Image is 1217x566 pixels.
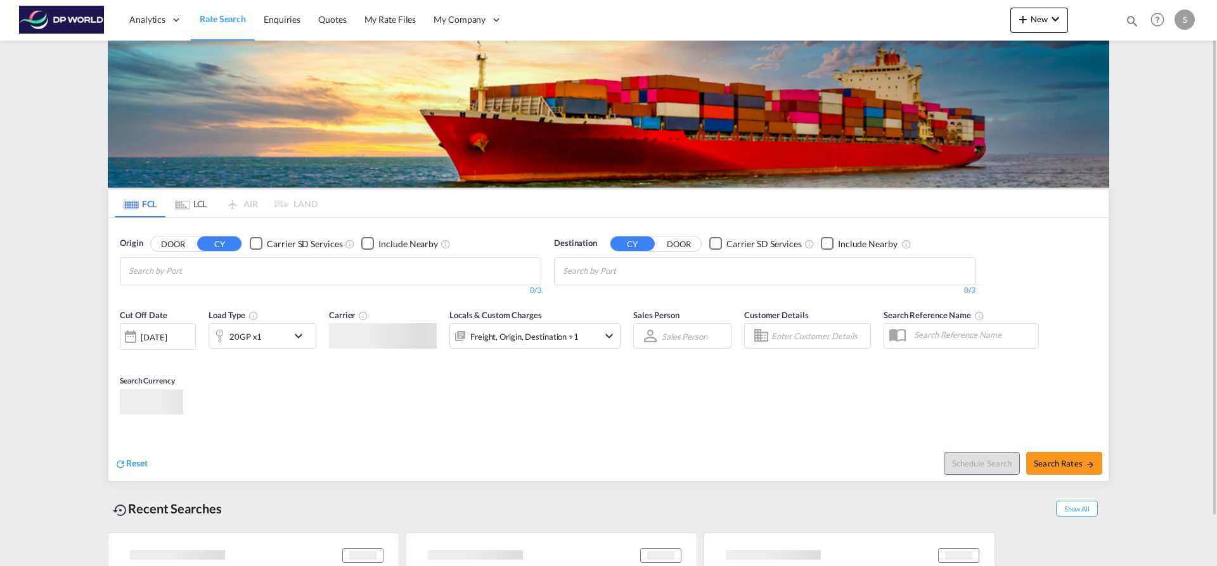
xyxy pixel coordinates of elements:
[120,323,196,350] div: [DATE]
[1147,9,1175,32] div: Help
[115,190,165,217] md-tab-item: FCL
[633,310,679,320] span: Sales Person
[561,258,688,281] md-chips-wrap: Chips container with autocompletion. Enter the text area, type text to search, and then use the u...
[250,237,342,250] md-checkbox: Checkbox No Ink
[127,258,254,281] md-chips-wrap: Chips container with autocompletion. Enter the text area, type text to search, and then use the u...
[129,261,249,281] input: Chips input.
[165,190,216,217] md-tab-item: LCL
[108,41,1109,188] img: LCL+%26+FCL+BACKGROUND.png
[141,331,167,343] div: [DATE]
[318,14,346,25] span: Quotes
[1175,10,1195,30] div: S
[197,236,241,251] button: CY
[151,236,195,251] button: DOOR
[1056,501,1098,517] span: Show All
[209,323,316,349] div: 20GP x1icon-chevron-down
[1125,14,1139,28] md-icon: icon-magnify
[804,239,815,249] md-icon: Unchecked: Search for CY (Container Yard) services for all selected carriers.Checked : Search for...
[449,310,542,320] span: Locals & Custom Charges
[1015,11,1031,27] md-icon: icon-plus 400-fg
[113,503,128,518] md-icon: icon-backup-restore
[908,325,1038,344] input: Search Reference Name
[108,218,1109,481] div: OriginDOOR CY Checkbox No InkUnchecked: Search for CY (Container Yard) services for all selected ...
[470,328,579,345] div: Freight Origin Destination Factory Stuffing
[361,237,438,250] md-checkbox: Checkbox No Ink
[449,323,621,349] div: Freight Origin Destination Factory Stuffingicon-chevron-down
[120,376,175,385] span: Search Currency
[744,310,808,320] span: Customer Details
[563,261,683,281] input: Chips input.
[358,311,368,321] md-icon: The selected Trucker/Carrierwill be displayed in the rate results If the rates are from another f...
[120,285,541,296] div: 0/3
[884,310,984,320] span: Search Reference Name
[120,349,129,366] md-datepicker: Select
[264,14,300,25] span: Enquiries
[554,237,597,250] span: Destination
[115,457,148,471] div: icon-refreshReset
[602,328,617,344] md-icon: icon-chevron-down
[434,13,486,26] span: My Company
[19,6,105,34] img: c08ca190194411f088ed0f3ba295208c.png
[115,458,126,470] md-icon: icon-refresh
[974,311,984,321] md-icon: Your search will be saved by the below given name
[1010,8,1068,33] button: icon-plus 400-fgNewicon-chevron-down
[1086,460,1095,469] md-icon: icon-arrow-right
[901,239,911,249] md-icon: Unchecked: Ignores neighbouring ports when fetching rates.Checked : Includes neighbouring ports w...
[229,328,262,345] div: 20GP x1
[248,311,259,321] md-icon: icon-information-outline
[120,237,143,250] span: Origin
[126,458,148,468] span: Reset
[209,310,259,320] span: Load Type
[709,237,802,250] md-checkbox: Checkbox No Ink
[657,236,701,251] button: DOOR
[1048,11,1063,27] md-icon: icon-chevron-down
[120,310,167,320] span: Cut Off Date
[944,452,1020,475] button: Note: By default Schedule search will only considerorigin ports, destination ports and cut off da...
[115,190,318,217] md-pagination-wrapper: Use the left and right arrow keys to navigate between tabs
[1034,458,1095,468] span: Search Rates
[1147,9,1168,30] span: Help
[200,13,246,24] span: Rate Search
[364,14,416,25] span: My Rate Files
[441,239,451,249] md-icon: Unchecked: Ignores neighbouring ports when fetching rates.Checked : Includes neighbouring ports w...
[838,238,898,250] div: Include Nearby
[291,328,312,344] md-icon: icon-chevron-down
[771,326,866,345] input: Enter Customer Details
[1026,452,1102,475] button: Search Ratesicon-arrow-right
[660,327,709,345] md-select: Sales Person
[129,13,165,26] span: Analytics
[329,310,368,320] span: Carrier
[821,237,898,250] md-checkbox: Checkbox No Ink
[267,238,342,250] div: Carrier SD Services
[726,238,802,250] div: Carrier SD Services
[554,285,976,296] div: 0/3
[1125,14,1139,33] div: icon-magnify
[1015,14,1063,24] span: New
[108,494,227,523] div: Recent Searches
[345,239,355,249] md-icon: Unchecked: Search for CY (Container Yard) services for all selected carriers.Checked : Search for...
[610,236,655,251] button: CY
[378,238,438,250] div: Include Nearby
